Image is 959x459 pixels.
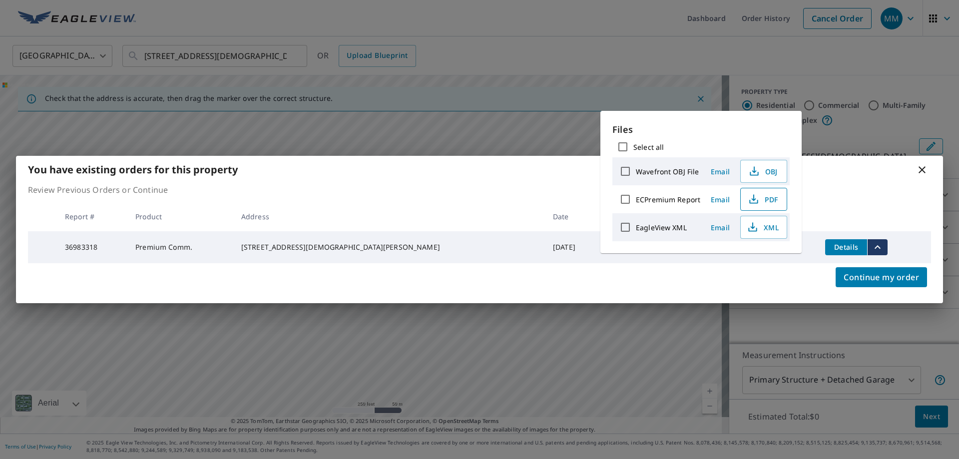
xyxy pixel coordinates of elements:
[545,202,601,231] th: Date
[747,165,779,177] span: OBJ
[241,242,537,252] div: [STREET_ADDRESS][DEMOGRAPHIC_DATA][PERSON_NAME]
[708,167,732,176] span: Email
[704,164,736,179] button: Email
[636,223,687,232] label: EagleView XML
[612,123,790,136] p: Files
[636,167,699,176] label: Wavefront OBJ File
[740,160,787,183] button: OBJ
[28,163,238,176] b: You have existing orders for this property
[127,202,233,231] th: Product
[867,239,888,255] button: filesDropdownBtn-36983318
[704,220,736,235] button: Email
[747,193,779,205] span: PDF
[747,221,779,233] span: XML
[633,142,664,152] label: Select all
[28,184,931,196] p: Review Previous Orders or Continue
[127,231,233,263] td: Premium Comm.
[825,239,867,255] button: detailsBtn-36983318
[831,242,861,252] span: Details
[844,270,919,284] span: Continue my order
[636,195,700,204] label: ECPremium Report
[704,192,736,207] button: Email
[708,223,732,232] span: Email
[545,231,601,263] td: [DATE]
[233,202,545,231] th: Address
[57,202,127,231] th: Report #
[836,267,927,287] button: Continue my order
[57,231,127,263] td: 36983318
[708,195,732,204] span: Email
[740,216,787,239] button: XML
[740,188,787,211] button: PDF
